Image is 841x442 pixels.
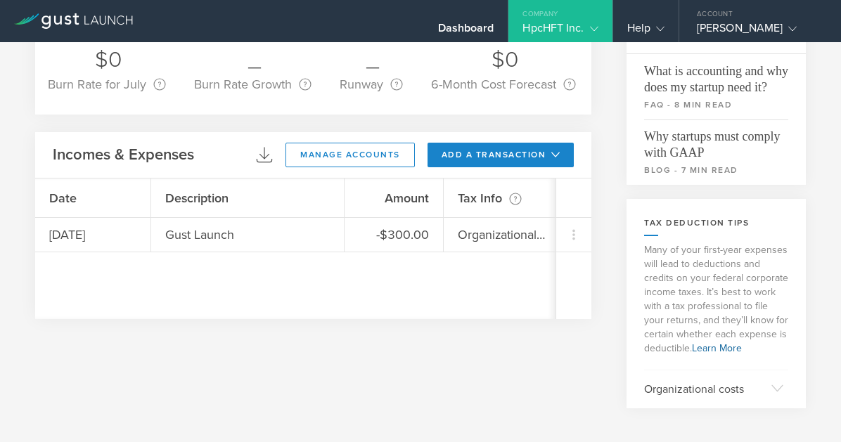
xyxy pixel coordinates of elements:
div: $0 [431,45,579,75]
div: Amount [345,178,444,217]
h2: Incomes & Expenses [53,145,194,165]
span: What is accounting and why does my startup need it? [644,54,788,96]
a: Why startups must comply with GAAPblog - 7 min read [627,119,806,185]
div: Burn Rate Growth [194,75,312,93]
div: Tax Info [444,178,560,217]
div: Burn Rate for July [48,75,166,93]
div: Date [35,178,151,217]
div: [DATE] [35,218,151,252]
div: Dashboard [438,21,494,42]
button: manage accounts [285,143,415,167]
p: Organizational costs [644,382,761,398]
button: add a transaction [428,143,574,167]
div: [PERSON_NAME] [697,21,816,42]
div: _ [194,45,315,75]
div: Organizational costs [458,226,545,244]
div: Runway [340,75,403,93]
span: Why startups must comply with GAAP [644,119,788,161]
p: Many of your first-year expenses will lead to deductions and credits on your federal corporate in... [627,236,806,370]
div: $0 [48,45,169,75]
h2: Tax Deduction Tips [644,216,788,229]
div: HpcHFT Inc. [522,21,598,42]
small: FAQ - 8 min read [644,98,788,111]
div: Description [151,178,345,217]
small: blog - 7 min read [644,164,788,176]
a: What is accounting and why does my startup need it?FAQ - 8 min read [627,54,806,119]
div: Gust Launch [165,226,234,244]
div: _ [340,45,406,75]
a: Learn More [692,342,742,354]
div: -$300.00 [376,226,429,244]
div: Help [627,21,665,42]
div: 6-Month Cost Forecast [431,75,576,93]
